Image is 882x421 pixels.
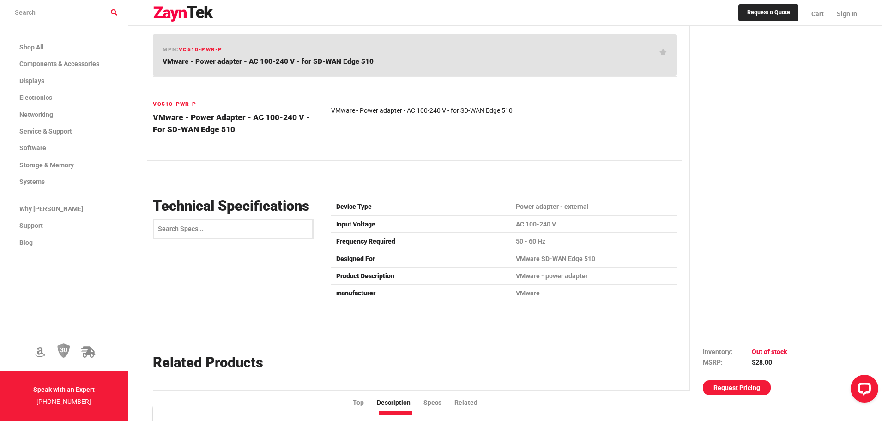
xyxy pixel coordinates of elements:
[703,357,752,367] td: MSRP
[331,105,677,116] article: VMware - Power adapter - AC 100-240 V - for SD-WAN Edge 510
[830,2,857,25] a: Sign In
[57,343,70,359] img: 30 Day Return Policy
[511,285,677,302] td: VMware
[353,398,377,408] li: Top
[19,43,44,51] span: Shop All
[33,386,95,393] strong: Speak with an Expert
[19,111,53,118] span: Networking
[153,198,320,215] h3: Technical Specifications
[511,233,677,250] td: 50 - 60 Hz
[19,94,52,101] span: Electronics
[331,250,511,267] td: Designed For
[331,268,511,285] td: Product Description
[153,111,320,136] h4: VMware - Power adapter - AC 100-240 V - for SD-WAN Edge 510
[811,10,824,18] span: Cart
[36,398,91,405] a: [PHONE_NUMBER]
[19,128,72,135] span: Service & Support
[331,198,511,215] td: Device Type
[331,215,511,232] td: Input Voltage
[511,215,677,232] td: AC 100-240 V
[19,77,44,85] span: Displays
[752,348,787,355] span: Out of stock
[752,357,787,367] td: $28.00
[331,285,511,302] td: manufacturer
[19,161,74,169] span: Storage & Memory
[179,46,222,53] span: VC510-PWR-P
[19,178,45,185] span: Systems
[703,380,771,395] a: Request Pricing
[163,45,222,54] h6: mpn:
[377,398,423,408] li: Description
[19,239,33,246] span: Blog
[19,144,46,152] span: Software
[511,268,677,285] td: VMware - power adapter
[738,4,799,22] a: Request a Quote
[153,100,320,109] h6: VC510-PWR-P
[331,233,511,250] td: Frequency Required
[19,222,43,229] span: Support
[454,398,490,408] li: Related
[153,219,314,239] input: Search Specs...
[511,198,677,215] td: Power adapter - external
[703,347,752,357] td: Inventory
[423,398,454,408] li: Specs
[153,354,676,372] h3: Related Products
[19,205,83,213] span: Why [PERSON_NAME]
[511,250,677,267] td: VMware SD-WAN Edge 510
[153,6,214,22] img: logo
[19,60,99,67] span: Components & Accessories
[805,2,830,25] a: Cart
[843,371,882,410] iframe: LiveChat chat widget
[163,57,374,66] span: VMware - Power adapter - AC 100-240 V - for SD-WAN Edge 510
